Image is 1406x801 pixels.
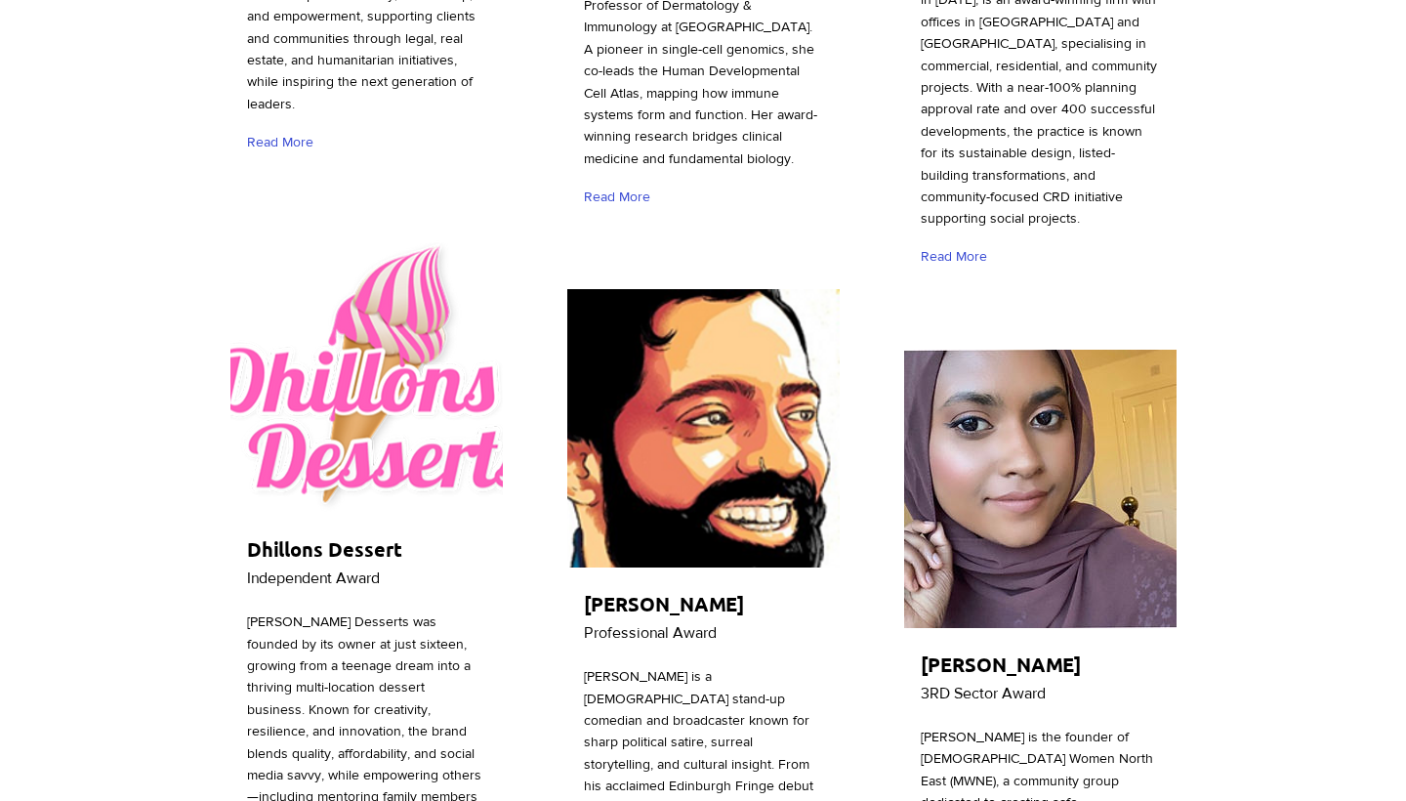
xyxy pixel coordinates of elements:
[921,685,1046,701] span: 3RD Sector Award
[921,247,987,267] span: Read More
[247,536,402,562] span: Dhillons Dessert
[584,188,650,207] span: Read More
[247,133,313,152] span: Read More
[921,240,996,274] a: Read More
[584,624,717,641] span: Professional Award
[921,652,1081,677] span: [PERSON_NAME]
[584,591,744,616] span: [PERSON_NAME]
[584,180,659,214] a: Read More
[247,125,322,159] a: Read More
[247,569,380,586] span: Independent Award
